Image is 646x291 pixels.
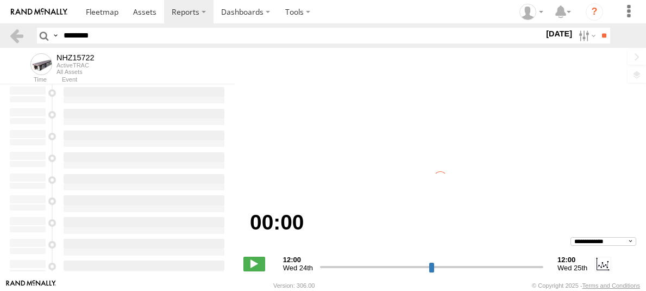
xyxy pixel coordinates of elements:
strong: 12:00 [283,256,313,264]
div: Version: 306.00 [273,282,315,289]
div: Event [62,77,235,83]
label: Search Query [51,28,60,44]
a: Terms and Conditions [582,282,640,289]
span: Wed 24th [283,264,313,272]
div: Time [9,77,47,83]
label: Search Filter Options [574,28,598,44]
label: [DATE] [544,28,574,40]
strong: 12:00 [557,256,587,264]
a: Visit our Website [6,280,56,291]
label: Play/Stop [243,257,265,271]
div: All Assets [57,69,95,75]
div: ActiveTRAC [57,62,95,69]
a: Back to previous Page [9,28,24,44]
div: © Copyright 2025 - [532,282,640,289]
i: ? [586,3,603,21]
img: rand-logo.svg [11,8,67,16]
span: Wed 25th [557,264,587,272]
div: Zulema McIntosch [516,4,547,20]
div: NHZ15722 - View Asset History [57,53,95,62]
